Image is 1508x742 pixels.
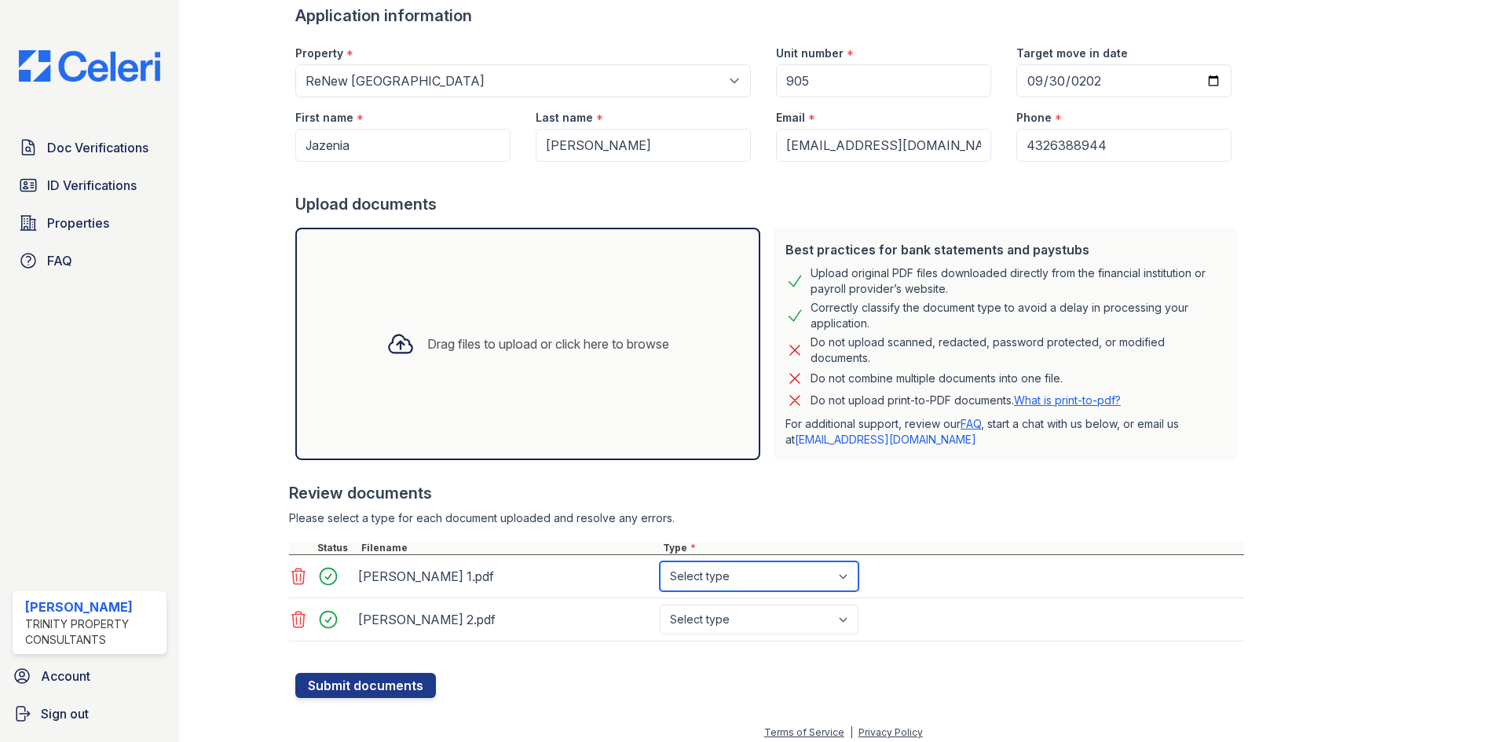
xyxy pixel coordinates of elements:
div: Type [660,542,1244,554]
div: Please select a type for each document uploaded and resolve any errors. [289,510,1244,526]
span: Sign out [41,704,89,723]
div: Drag files to upload or click here to browse [427,334,669,353]
div: [PERSON_NAME] 1.pdf [358,564,653,589]
a: FAQ [13,245,167,276]
div: | [850,726,853,738]
label: Property [295,46,343,61]
div: Upload documents [295,193,1244,215]
img: CE_Logo_Blue-a8612792a0a2168367f1c8372b55b34899dd931a85d93a1a3d3e32e68fde9ad4.png [6,50,173,82]
div: Best practices for bank statements and paystubs [785,240,1225,259]
label: Unit number [776,46,844,61]
a: Privacy Policy [858,726,923,738]
div: Trinity Property Consultants [25,616,160,648]
a: Terms of Service [764,726,844,738]
a: What is print-to-pdf? [1014,393,1121,407]
a: Properties [13,207,167,239]
a: Doc Verifications [13,132,167,163]
div: Status [314,542,358,554]
button: Submit documents [295,673,436,698]
a: Account [6,660,173,692]
div: Application information [295,5,1244,27]
a: [EMAIL_ADDRESS][DOMAIN_NAME] [795,433,976,446]
a: FAQ [961,417,981,430]
label: Email [776,110,805,126]
label: Last name [536,110,593,126]
span: ID Verifications [47,176,137,195]
div: [PERSON_NAME] 2.pdf [358,607,653,632]
a: Sign out [6,698,173,729]
a: ID Verifications [13,170,167,201]
span: Account [41,667,90,685]
span: FAQ [47,251,72,270]
span: Doc Verifications [47,138,148,157]
span: Properties [47,214,109,232]
div: Do not combine multiple documents into one file. [811,369,1063,388]
div: Do not upload scanned, redacted, password protected, or modified documents. [811,334,1225,366]
label: First name [295,110,353,126]
p: Do not upload print-to-PDF documents. [811,393,1121,408]
label: Target move in date [1016,46,1128,61]
div: Upload original PDF files downloaded directly from the financial institution or payroll provider’... [811,265,1225,297]
label: Phone [1016,110,1052,126]
div: Review documents [289,482,1244,504]
div: [PERSON_NAME] [25,598,160,616]
div: Correctly classify the document type to avoid a delay in processing your application. [811,300,1225,331]
p: For additional support, review our , start a chat with us below, or email us at [785,416,1225,448]
div: Filename [358,542,660,554]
